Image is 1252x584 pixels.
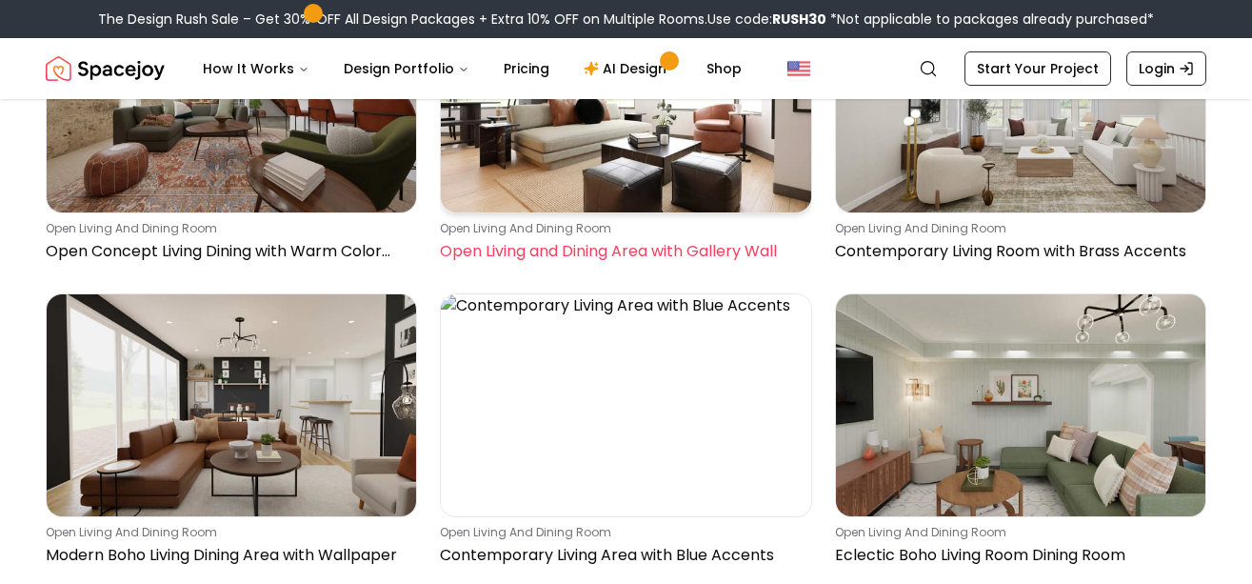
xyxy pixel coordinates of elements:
a: AI Design [568,50,687,88]
img: Modern Boho Living Dining Area with Wallpaper [47,294,416,516]
nav: Main [188,50,757,88]
a: Pricing [488,50,565,88]
button: Design Portfolio [328,50,485,88]
img: Contemporary Living Area with Blue Accents [441,294,810,516]
img: United States [787,57,810,80]
p: Modern Boho Living Dining Area with Wallpaper [46,544,409,567]
span: *Not applicable to packages already purchased* [826,10,1154,29]
p: open living and dining room [46,221,409,236]
div: The Design Rush Sale – Get 30% OFF All Design Packages + Extra 10% OFF on Multiple Rooms. [98,10,1154,29]
p: open living and dining room [46,525,409,540]
button: How It Works [188,50,325,88]
p: Eclectic Boho Living Room Dining Room [835,544,1199,567]
a: Modern Boho Living Dining Area with Wallpaperopen living and dining roomModern Boho Living Dining... [46,293,417,574]
p: open living and dining room [440,221,804,236]
p: Open Living and Dining Area with Gallery Wall [440,240,804,263]
a: Start Your Project [964,51,1111,86]
img: Spacejoy Logo [46,50,165,88]
a: Contemporary Living Area with Blue Accentsopen living and dining roomContemporary Living Area wit... [440,293,811,574]
p: open living and dining room [440,525,804,540]
b: RUSH30 [772,10,826,29]
a: Login [1126,51,1206,86]
p: Contemporary Living Area with Blue Accents [440,544,804,567]
p: open living and dining room [835,525,1199,540]
a: Shop [691,50,757,88]
p: Contemporary Living Room with Brass Accents [835,240,1199,263]
p: open living and dining room [835,221,1199,236]
img: Eclectic Boho Living Room Dining Room [836,294,1205,516]
span: Use code: [707,10,826,29]
a: Eclectic Boho Living Room Dining Roomopen living and dining roomEclectic Boho Living Room Dining ... [835,293,1206,574]
p: Open Concept Living Dining with Warm Color Palette [46,240,409,263]
nav: Global [46,38,1206,99]
a: Spacejoy [46,50,165,88]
